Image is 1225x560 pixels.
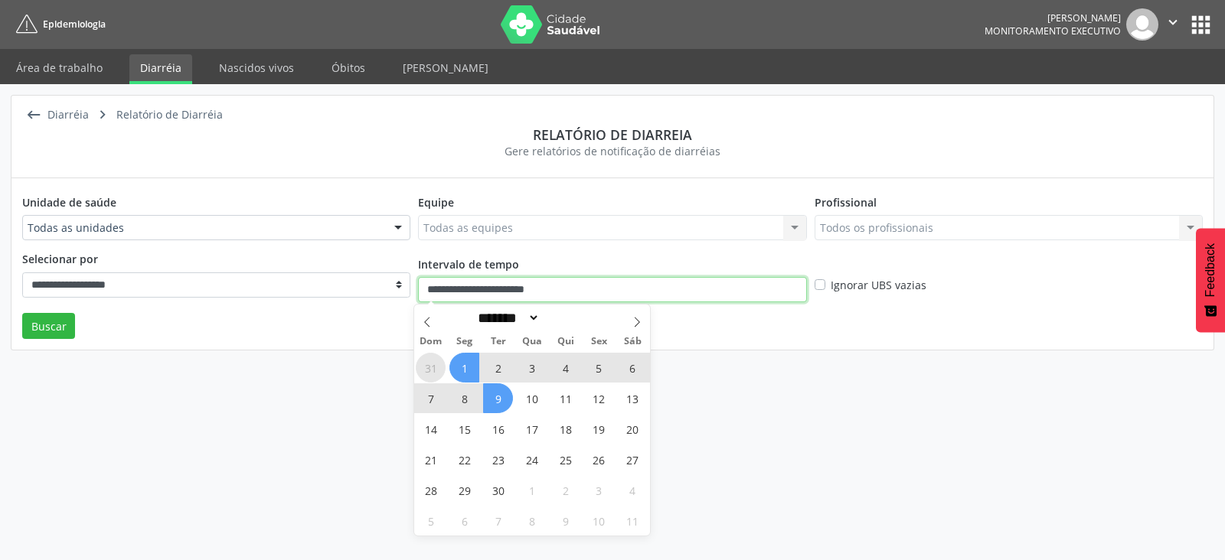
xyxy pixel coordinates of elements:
[321,54,376,81] a: Óbitos
[550,353,580,383] span: Setembro 4, 2025
[550,414,580,444] span: Setembro 18, 2025
[1187,11,1214,38] button: apps
[517,353,547,383] span: Setembro 3, 2025
[1204,243,1217,297] span: Feedback
[416,353,446,383] span: Agosto 31, 2025
[449,353,479,383] span: Setembro 1, 2025
[22,143,1203,159] div: Gere relatórios de notificação de diarréias
[449,506,479,536] span: Outubro 6, 2025
[618,506,648,536] span: Outubro 11, 2025
[584,506,614,536] span: Outubro 10, 2025
[618,414,648,444] span: Setembro 20, 2025
[91,104,225,126] a:  Relatório de Diarréia
[416,444,446,474] span: Setembro 21, 2025
[22,126,1203,143] div: Relatório de diarreia
[473,310,541,326] select: Month
[449,383,479,413] span: Setembro 8, 2025
[540,310,590,326] input: Year
[584,353,614,383] span: Setembro 5, 2025
[550,444,580,474] span: Setembro 25, 2025
[517,414,547,444] span: Setembro 17, 2025
[584,383,614,413] span: Setembro 12, 2025
[483,353,513,383] span: Setembro 2, 2025
[44,104,91,126] div: Diarréia
[449,444,479,474] span: Setembro 22, 2025
[448,337,482,347] span: Seg
[22,104,44,126] i: 
[616,337,650,347] span: Sáb
[550,383,580,413] span: Setembro 11, 2025
[815,189,877,215] label: Profissional
[1165,14,1181,31] i: 
[583,337,616,347] span: Sex
[985,11,1121,24] div: [PERSON_NAME]
[449,475,479,505] span: Setembro 29, 2025
[517,444,547,474] span: Setembro 24, 2025
[43,18,106,31] span: Epidemiologia
[5,54,113,81] a: Área de trabalho
[416,475,446,505] span: Setembro 28, 2025
[392,54,499,81] a: [PERSON_NAME]
[1196,228,1225,332] button: Feedback - Mostrar pesquisa
[517,506,547,536] span: Outubro 8, 2025
[11,11,106,37] a: Epidemiologia
[22,251,410,272] legend: Selecionar por
[1158,8,1187,41] button: 
[22,104,91,126] a:  Diarréia
[550,506,580,536] span: Outubro 9, 2025
[584,444,614,474] span: Setembro 26, 2025
[416,414,446,444] span: Setembro 14, 2025
[831,277,926,293] label: Ignorar UBS vazias
[91,104,113,126] i: 
[482,337,515,347] span: Ter
[985,24,1121,37] span: Monitoramento Executivo
[618,353,648,383] span: Setembro 6, 2025
[483,383,513,413] span: Setembro 9, 2025
[483,475,513,505] span: Setembro 30, 2025
[418,251,519,277] label: Intervalo de tempo
[418,189,454,215] label: Equipe
[618,444,648,474] span: Setembro 27, 2025
[515,337,549,347] span: Qua
[483,414,513,444] span: Setembro 16, 2025
[618,383,648,413] span: Setembro 13, 2025
[584,414,614,444] span: Setembro 19, 2025
[584,475,614,505] span: Outubro 3, 2025
[483,506,513,536] span: Outubro 7, 2025
[549,337,583,347] span: Qui
[618,475,648,505] span: Outubro 4, 2025
[483,444,513,474] span: Setembro 23, 2025
[449,414,479,444] span: Setembro 15, 2025
[416,383,446,413] span: Setembro 7, 2025
[550,475,580,505] span: Outubro 2, 2025
[22,189,116,215] label: Unidade de saúde
[1126,8,1158,41] img: img
[22,313,75,339] button: Buscar
[129,54,192,84] a: Diarréia
[113,104,225,126] div: Relatório de Diarréia
[517,475,547,505] span: Outubro 1, 2025
[414,337,448,347] span: Dom
[208,54,305,81] a: Nascidos vivos
[517,383,547,413] span: Setembro 10, 2025
[28,220,379,236] span: Todas as unidades
[416,506,446,536] span: Outubro 5, 2025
